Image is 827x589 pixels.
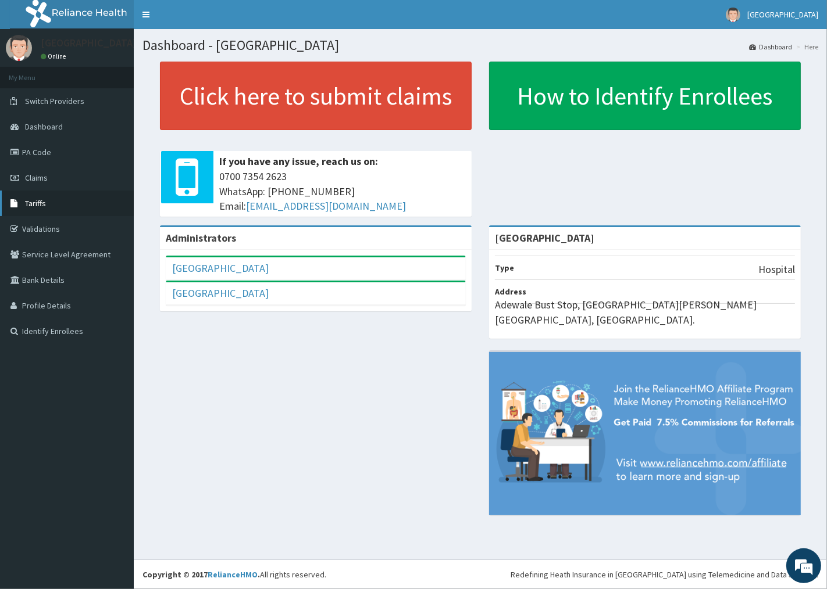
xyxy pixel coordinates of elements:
img: provider-team-banner.png [489,352,801,515]
img: User Image [6,35,32,61]
a: [GEOGRAPHIC_DATA] [172,261,269,275]
img: User Image [726,8,740,22]
p: [GEOGRAPHIC_DATA] [41,38,137,48]
a: Click here to submit claims [160,62,472,130]
h1: Dashboard - [GEOGRAPHIC_DATA] [142,38,818,53]
b: If you have any issue, reach us on: [219,155,378,168]
span: [GEOGRAPHIC_DATA] [747,9,818,20]
strong: Copyright © 2017 . [142,569,260,580]
span: 0700 7354 2623 WhatsApp: [PHONE_NUMBER] Email: [219,169,466,214]
div: Redefining Heath Insurance in [GEOGRAPHIC_DATA] using Telemedicine and Data Science! [511,569,818,580]
b: Address [495,286,526,297]
a: Online [41,52,69,60]
b: Type [495,263,514,273]
p: Adewale Bust Stop, [GEOGRAPHIC_DATA][PERSON_NAME][GEOGRAPHIC_DATA], [GEOGRAPHIC_DATA]. [495,297,795,327]
a: [EMAIL_ADDRESS][DOMAIN_NAME] [246,199,406,213]
a: [GEOGRAPHIC_DATA] [172,286,269,300]
li: Here [793,42,818,52]
span: Switch Providers [25,96,84,106]
b: Administrators [166,231,236,245]
a: RelianceHMO [208,569,258,580]
p: Hospital [758,262,795,277]
strong: [GEOGRAPHIC_DATA] [495,231,594,245]
span: Claims [25,173,48,183]
span: Tariffs [25,198,46,209]
a: How to Identify Enrollees [489,62,801,130]
a: Dashboard [749,42,792,52]
footer: All rights reserved. [134,559,827,589]
span: Dashboard [25,121,63,132]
